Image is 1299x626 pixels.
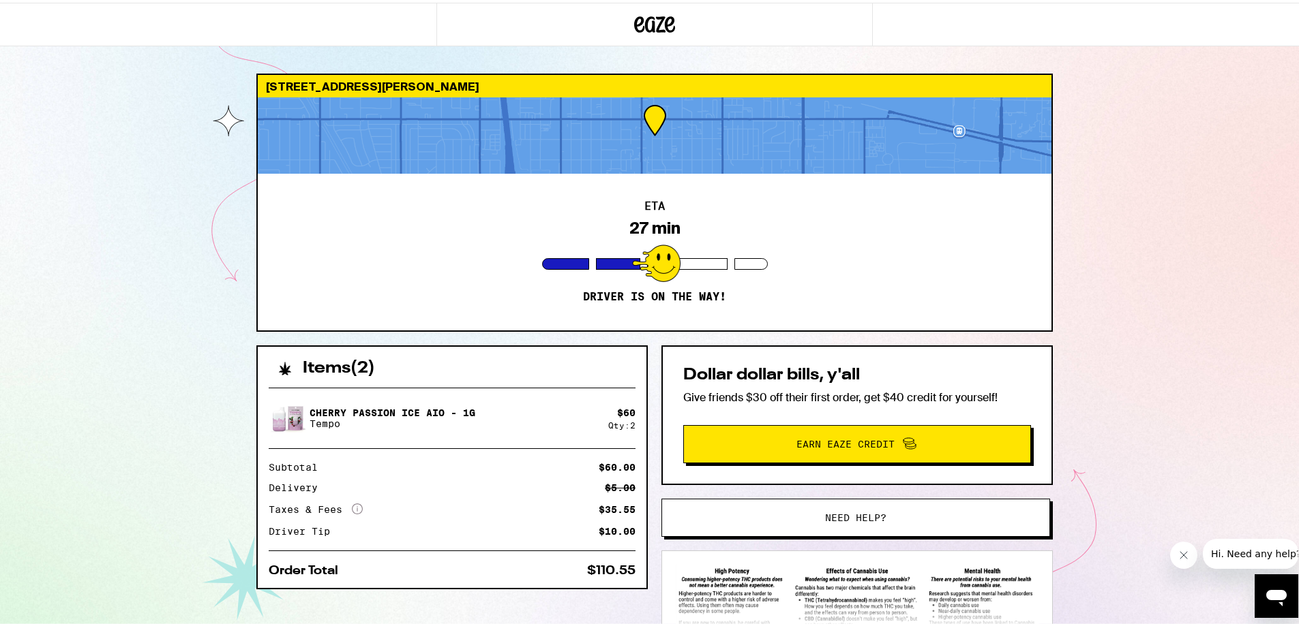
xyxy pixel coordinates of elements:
[683,364,1031,381] h2: Dollar dollar bills, y'all
[258,72,1051,95] div: [STREET_ADDRESS][PERSON_NAME]
[269,396,307,435] img: Cherry Passion Ice AIO - 1g
[269,501,363,513] div: Taxes & Fees
[1170,539,1197,566] iframe: Close message
[269,562,348,574] div: Order Total
[583,287,726,301] p: Driver is on the way!
[269,480,327,490] div: Delivery
[1203,536,1298,566] iframe: Message from company
[269,460,327,469] div: Subtotal
[587,562,636,574] div: $110.55
[644,198,665,209] h2: ETA
[629,216,681,235] div: 27 min
[661,496,1050,534] button: Need help?
[1255,572,1298,615] iframe: Button to launch messaging window
[269,524,340,533] div: Driver Tip
[796,437,895,446] span: Earn Eaze Credit
[683,422,1031,460] button: Earn Eaze Credit
[599,502,636,512] div: $35.55
[599,460,636,469] div: $60.00
[683,388,1031,402] p: Give friends $30 off their first order, get $40 credit for yourself!
[8,10,98,20] span: Hi. Need any help?
[310,416,475,426] p: Tempo
[676,562,1039,625] img: SB 540 Brochure preview
[303,358,375,374] h2: Items ( 2 )
[599,524,636,533] div: $10.00
[605,480,636,490] div: $5.00
[310,405,475,416] p: Cherry Passion Ice AIO - 1g
[608,418,636,427] div: Qty: 2
[825,510,886,520] span: Need help?
[617,405,636,416] div: $ 60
